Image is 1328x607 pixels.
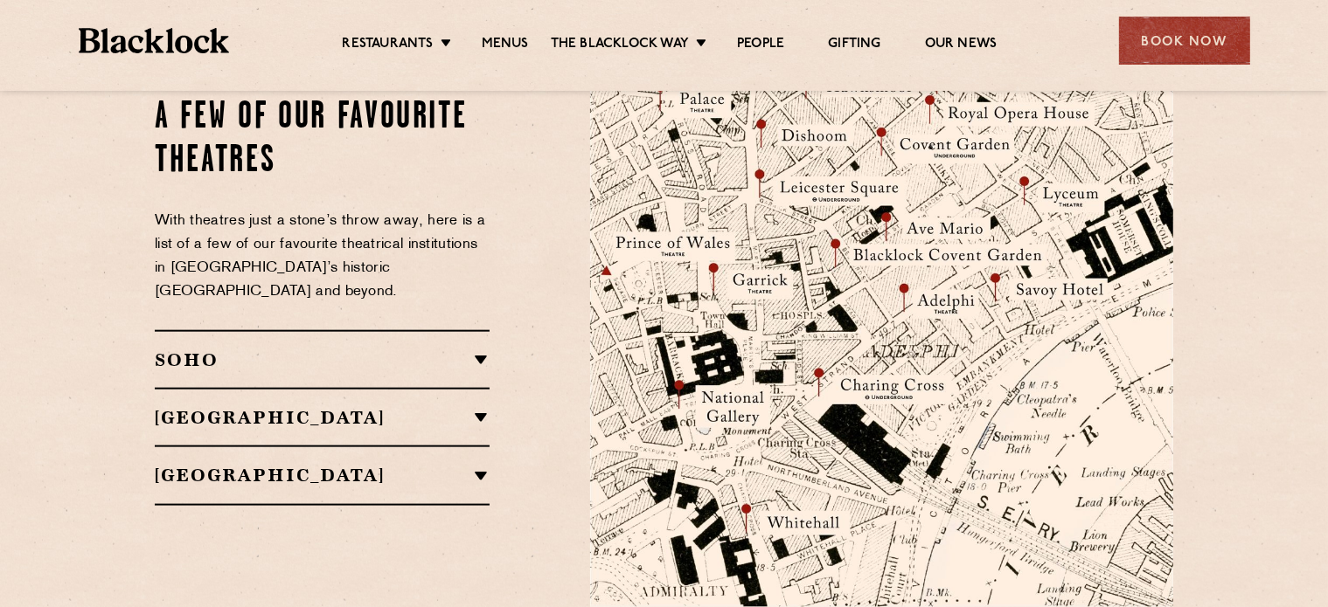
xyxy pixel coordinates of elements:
h2: [GEOGRAPHIC_DATA] [155,465,490,486]
h2: [GEOGRAPHIC_DATA] [155,407,490,428]
h2: A Few of our Favourite Theatres [155,96,490,183]
div: Book Now [1119,17,1250,65]
img: svg%3E [985,444,1230,607]
a: Our News [925,36,998,55]
a: Restaurants [343,36,434,55]
h2: SOHO [155,349,490,370]
a: Gifting [828,36,880,55]
a: People [737,36,784,55]
a: The Blacklock Way [551,36,689,55]
img: BL_Textured_Logo-footer-cropped.svg [79,28,230,53]
a: Menus [482,36,529,55]
span: With theatres just a stone’s throw away, here is a list of a few of our favourite theatrical inst... [155,214,485,299]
